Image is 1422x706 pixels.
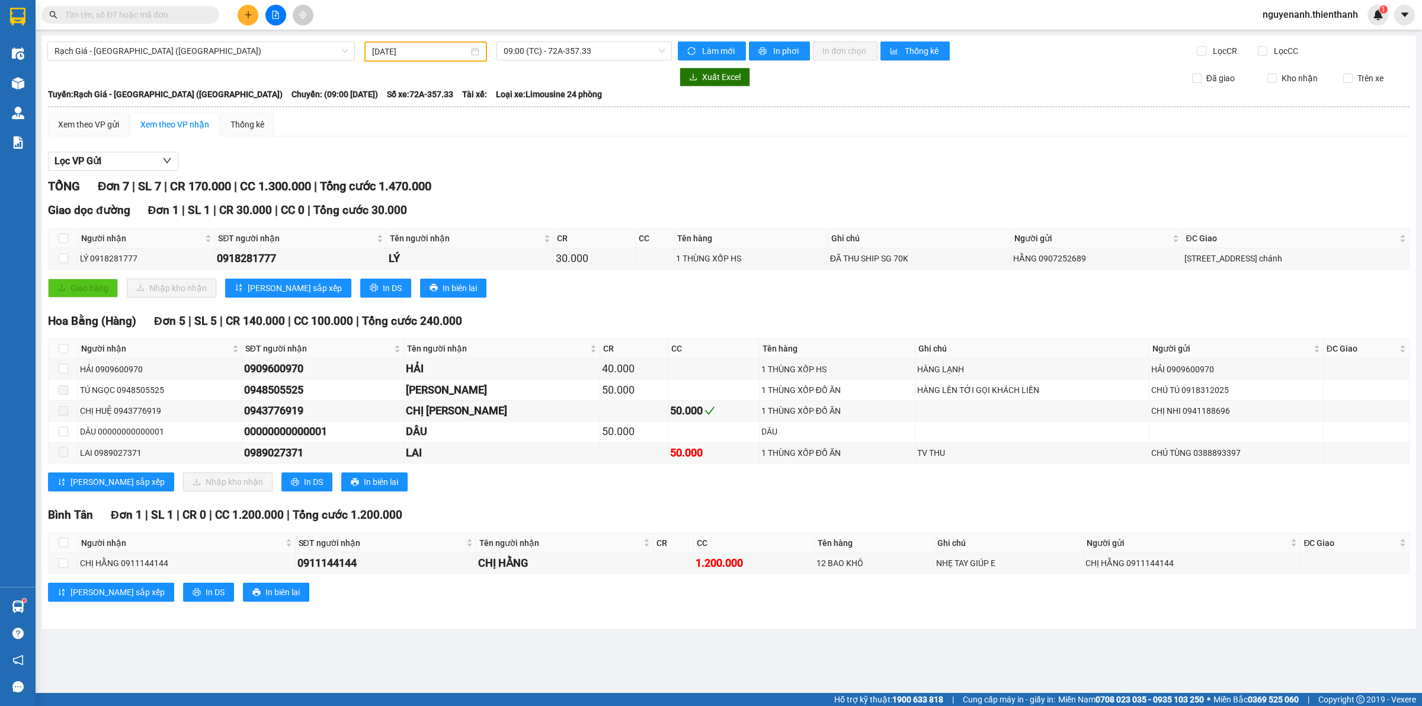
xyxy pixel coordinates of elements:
[265,586,300,599] span: In biên lai
[430,283,438,293] span: printer
[406,360,598,377] div: HẢI
[242,443,404,464] td: 0989027371
[504,42,665,60] span: 09:00 (TC) - 72A-357.33
[668,339,760,359] th: CC
[57,478,66,487] span: sort-ascending
[1085,557,1299,570] div: CHỊ HẰNG 0911144144
[1381,5,1385,14] span: 1
[23,599,26,602] sup: 1
[12,136,24,149] img: solution-icon
[12,628,24,639] span: question-circle
[1353,72,1388,85] span: Trên xe
[364,475,398,488] span: In biên lai
[299,536,465,550] span: SĐT người nhận
[71,475,165,488] span: [PERSON_NAME] sắp xếp
[55,154,101,168] span: Lọc VP Gửi
[244,402,402,419] div: 0943776919
[206,586,225,599] span: In DS
[834,693,943,706] span: Hỗ trợ kỹ thuật:
[288,314,291,328] span: |
[220,314,223,328] span: |
[689,73,697,82] span: download
[271,11,280,19] span: file-add
[915,339,1150,359] th: Ghi chú
[556,250,633,267] div: 30.000
[145,508,148,522] span: |
[215,248,386,269] td: 0918281777
[828,229,1011,248] th: Ghi chú
[299,11,307,19] span: aim
[188,314,191,328] span: |
[209,508,212,522] span: |
[226,314,285,328] span: CR 140.000
[890,47,900,56] span: bar-chart
[193,588,201,598] span: printer
[404,443,600,464] td: LAI
[1308,693,1309,706] span: |
[406,382,598,398] div: [PERSON_NAME]
[749,41,810,60] button: printerIn phơi
[1253,7,1367,22] span: nguyenanh.thienthanh
[372,45,469,58] input: 12/09/2025
[234,179,237,193] span: |
[407,342,588,355] span: Tên người nhận
[12,47,24,60] img: warehouse-icon
[1014,232,1170,245] span: Người gửi
[813,41,877,60] button: In đơn chọn
[356,314,359,328] span: |
[830,252,1009,265] div: ĐÃ THU SHIP SG 70K
[704,405,715,416] span: check
[816,557,932,570] div: 12 BAO KHÔ
[219,203,272,217] span: CR 30.000
[670,402,757,419] div: 50.000
[182,508,206,522] span: CR 0
[687,47,697,56] span: sync
[183,583,234,602] button: printerIn DS
[12,681,24,692] span: message
[406,402,598,419] div: CHỊ [PERSON_NAME]
[1151,446,1321,459] div: CHÚ TÙNG 0388893397
[243,583,309,602] button: printerIn biên lai
[905,44,940,57] span: Thống kê
[362,314,462,328] span: Tổng cước 240.000
[242,401,404,421] td: 0943776919
[293,508,402,522] span: Tổng cước 1.200.000
[281,472,332,491] button: printerIn DS
[225,279,351,298] button: sort-ascending[PERSON_NAME] sắp xếp
[183,472,273,491] button: downloadNhập kho nhận
[12,600,24,613] img: warehouse-icon
[244,423,402,440] div: 00000000000001
[761,384,913,397] div: 1 THÙNG XỐP ĐỒ ĂN
[48,90,283,99] b: Tuyến: Rạch Giá - [GEOGRAPHIC_DATA] ([GEOGRAPHIC_DATA])
[58,118,119,131] div: Xem theo VP gửi
[194,314,217,328] span: SL 5
[245,342,392,355] span: SĐT người nhận
[1152,342,1311,355] span: Người gửi
[1013,252,1180,265] div: HẰNG 0907252689
[654,534,694,553] th: CR
[80,384,240,397] div: TÚ NGỌC 0948505525
[404,380,600,401] td: TÚ NGỌC
[248,282,342,295] span: [PERSON_NAME] sắp xếp
[1394,5,1415,25] button: caret-down
[265,5,286,25] button: file-add
[761,363,913,376] div: 1 THÙNG XỐP HS
[479,536,640,550] span: Tên người nhận
[48,203,130,217] span: Giao dọc đường
[952,693,954,706] span: |
[1269,44,1300,57] span: Lọc CC
[758,47,768,56] span: printer
[1207,697,1210,702] span: ⚪️
[496,88,602,101] span: Loại xe: Limousine 24 phòng
[760,339,915,359] th: Tên hàng
[238,5,258,25] button: plus
[55,42,348,60] span: Rạch Giá - Sài Gòn (Hàng Hoá)
[49,11,57,19] span: search
[81,232,203,245] span: Người nhận
[761,425,913,438] div: DÂU
[132,179,135,193] span: |
[65,8,205,21] input: Tìm tên, số ĐT hoặc mã đơn
[773,44,800,57] span: In phơi
[313,203,407,217] span: Tổng cước 30.000
[293,5,313,25] button: aim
